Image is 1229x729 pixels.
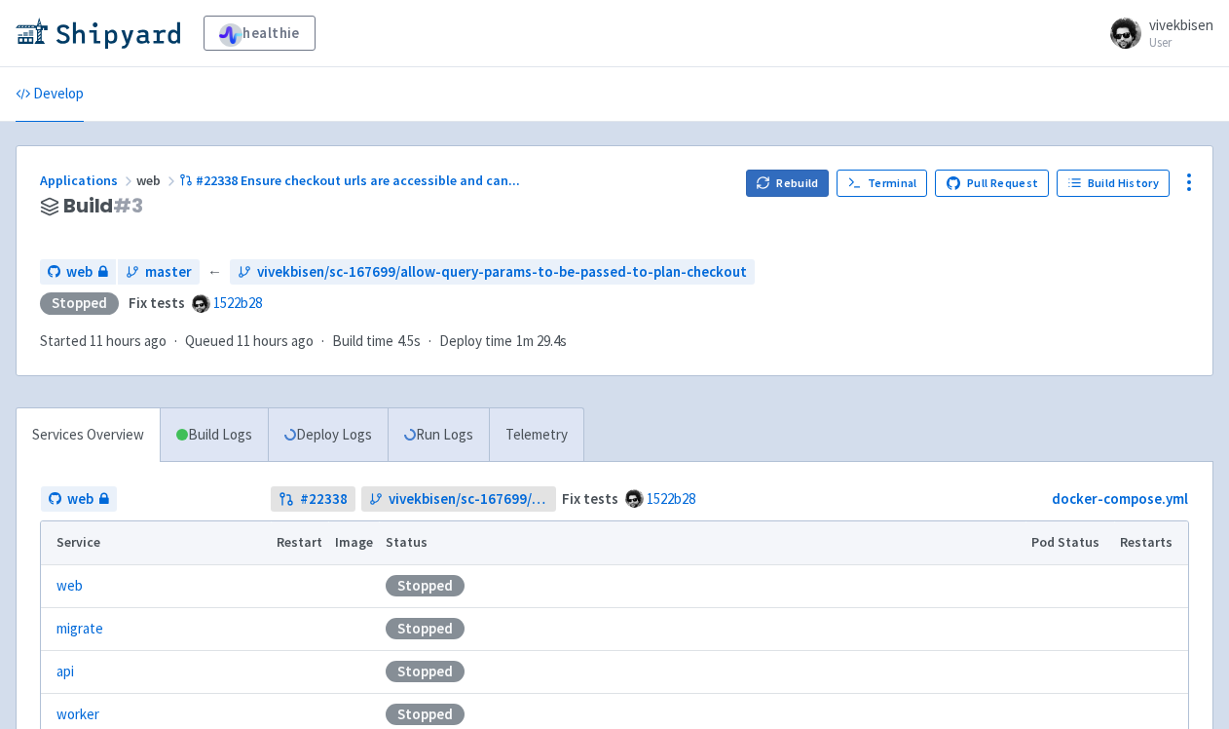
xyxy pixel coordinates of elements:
[145,261,192,284] span: master
[179,172,523,189] a: #22338 Ensure checkout urls are accessible and can...
[40,292,119,315] div: Stopped
[16,18,180,49] img: Shipyard logo
[268,408,388,462] a: Deploy Logs
[746,170,830,197] button: Rebuild
[1052,489,1188,508] a: docker-compose.yml
[66,261,93,284] span: web
[41,521,271,564] th: Service
[67,488,93,511] span: web
[935,170,1049,197] a: Pull Request
[300,488,348,511] strong: # 22338
[386,618,465,639] div: Stopped
[386,661,465,682] div: Stopped
[388,408,489,462] a: Run Logs
[90,331,167,350] time: 11 hours ago
[389,488,548,511] span: vivekbisen/sc-167699/allow-query-params-to-be-passed-to-plan-checkout
[118,259,200,286] a: master
[185,331,314,350] span: Queued
[397,330,421,353] span: 4.5s
[489,408,583,462] a: Telemetry
[41,486,117,513] a: web
[271,486,355,513] a: #22338
[271,521,329,564] th: Restart
[386,704,465,725] div: Stopped
[136,172,179,189] span: web
[161,408,268,462] a: Build Logs
[56,618,103,640] a: migrate
[1149,16,1213,34] span: vivekbisen
[17,408,160,462] a: Services Overview
[257,261,747,284] span: vivekbisen/sc-167699/allow-query-params-to-be-passed-to-plan-checkout
[40,172,136,189] a: Applications
[516,330,567,353] span: 1m 29.4s
[562,489,618,508] strong: Fix tests
[439,330,512,353] span: Deploy time
[1099,18,1213,49] a: vivekbisen User
[1114,521,1188,564] th: Restarts
[40,259,116,286] a: web
[332,330,393,353] span: Build time
[1025,521,1114,564] th: Pod Status
[1057,170,1170,197] a: Build History
[328,521,379,564] th: Image
[237,331,314,350] time: 11 hours ago
[16,67,84,122] a: Develop
[1149,36,1213,49] small: User
[40,331,167,350] span: Started
[196,172,520,189] span: #22338 Ensure checkout urls are accessible and can ...
[204,16,316,51] a: healthie
[379,521,1024,564] th: Status
[40,330,578,353] div: · · ·
[213,293,262,312] a: 1522b28
[647,489,695,508] a: 1522b28
[113,192,143,219] span: # 3
[837,170,927,197] a: Terminal
[56,575,83,597] a: web
[386,575,465,596] div: Stopped
[129,293,185,312] strong: Fix tests
[207,261,222,284] span: ←
[56,704,99,726] a: worker
[361,486,556,513] a: vivekbisen/sc-167699/allow-query-params-to-be-passed-to-plan-checkout
[230,259,755,286] a: vivekbisen/sc-167699/allow-query-params-to-be-passed-to-plan-checkout
[56,661,74,683] a: api
[63,195,143,217] span: Build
